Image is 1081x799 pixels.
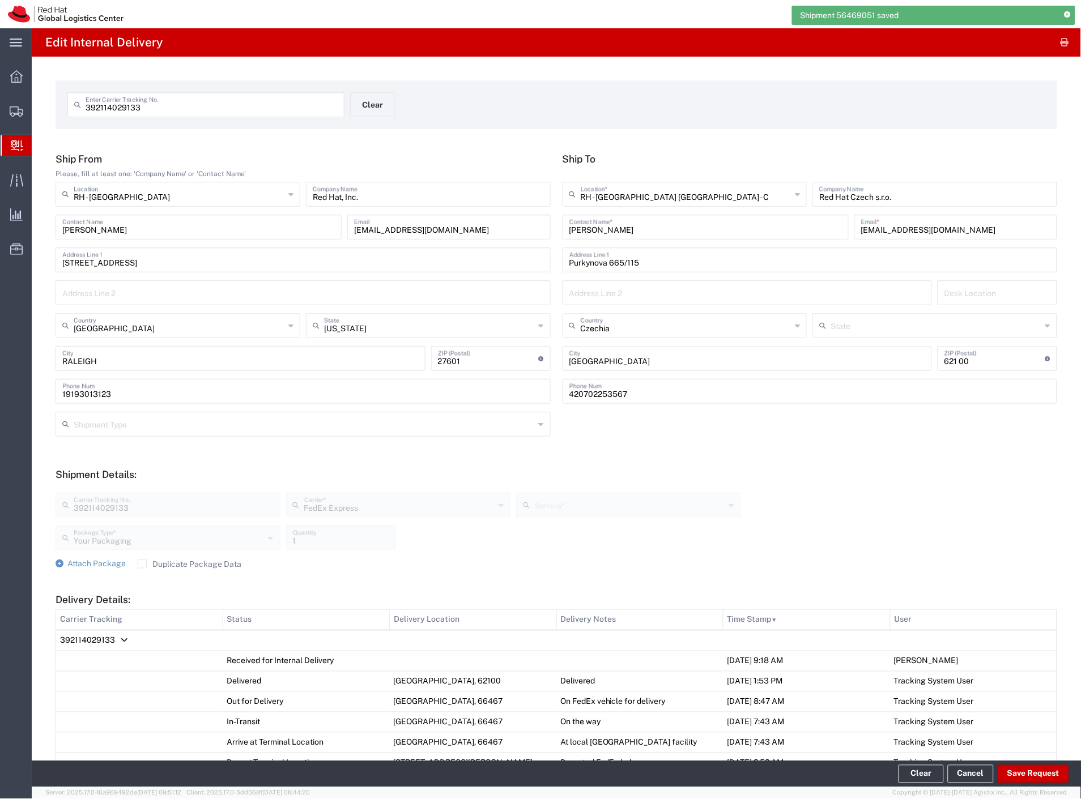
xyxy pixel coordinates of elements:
td: Tracking System User [890,691,1057,712]
td: At local [GEOGRAPHIC_DATA] facility [556,732,723,753]
td: Depart Terminal Location [223,753,390,773]
td: Delivered [556,671,723,691]
td: [GEOGRAPHIC_DATA], 62100 [390,671,557,691]
span: Copyright © [DATE]-[DATE] Agistix Inc., All Rights Reserved [893,788,1067,798]
th: Status [223,609,390,630]
span: Shipment 56469051 saved [801,10,899,22]
td: [DATE] 2:52 AM [723,753,891,773]
th: Carrier Tracking [56,609,223,630]
img: logo [8,6,124,23]
h5: Ship From [56,153,551,165]
td: Tracking System User [890,732,1057,753]
td: [DATE] 9:18 AM [723,651,891,671]
td: [DATE] 7:43 AM [723,732,891,753]
th: Time Stamp [723,609,891,630]
label: Duplicate Package Data [138,559,241,569]
td: [DATE] 1:53 PM [723,671,891,691]
td: [DATE] 8:47 AM [723,691,891,712]
td: Tracking System User [890,753,1057,773]
td: On the way [556,712,723,732]
td: In-Transit [223,712,390,732]
th: Delivery Location [390,609,557,630]
td: Tracking System User [890,671,1057,691]
td: Arrive at Terminal Location [223,732,390,753]
td: [PERSON_NAME] [890,651,1057,671]
span: [DATE] 08:44:20 [262,789,310,796]
h5: Shipment Details: [56,468,1057,480]
span: Server: 2025.17.0-16a969492de [45,789,181,796]
th: Delivery Notes [556,609,723,630]
h4: Edit Internal Delivery [45,28,163,57]
td: Received for Internal Delivery [223,651,390,671]
td: [STREET_ADDRESS][PERSON_NAME] [390,753,557,773]
td: [GEOGRAPHIC_DATA], 66467 [390,732,557,753]
td: Out for Delivery [223,691,390,712]
button: Save Request [998,765,1069,783]
td: [DATE] 7:43 AM [723,712,891,732]
td: Tracking System User [890,712,1057,732]
td: On FedEx vehicle for delivery [556,691,723,712]
td: Delivered [223,671,390,691]
div: Please, fill at least one: 'Company Name' or 'Contact Name' [56,169,551,179]
span: Client: 2025.17.0-5dd568f [186,789,310,796]
h5: Ship To [563,153,1058,165]
span: [DATE] 09:51:12 [137,789,181,796]
td: [GEOGRAPHIC_DATA], 66467 [390,712,557,732]
a: Cancel [948,765,994,783]
th: User [890,609,1057,630]
span: 392114029133 [60,636,115,645]
span: Attach Package [67,559,126,568]
h5: Delivery Details: [56,593,1057,605]
td: Departed FedEx hub [556,753,723,773]
button: Clear [899,765,944,783]
td: [GEOGRAPHIC_DATA], 66467 [390,691,557,712]
button: Clear [350,92,395,117]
